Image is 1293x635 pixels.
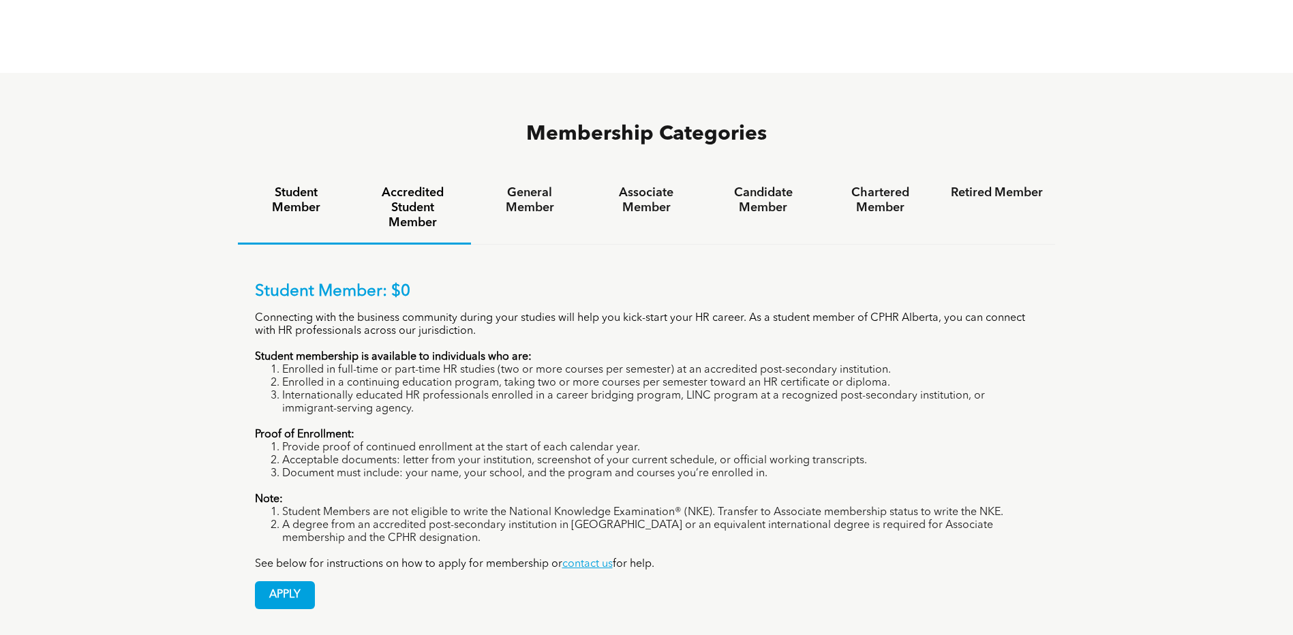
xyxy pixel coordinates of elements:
[282,390,1039,416] li: Internationally educated HR professionals enrolled in a career bridging program, LINC program at ...
[483,185,575,215] h4: General Member
[255,352,532,362] strong: Student membership is available to individuals who are:
[282,519,1039,545] li: A degree from an accredited post-secondary institution in [GEOGRAPHIC_DATA] or an equivalent inte...
[256,582,314,608] span: APPLY
[255,558,1039,571] p: See below for instructions on how to apply for membership or for help.
[255,312,1039,338] p: Connecting with the business community during your studies will help you kick-start your HR caree...
[282,454,1039,467] li: Acceptable documents: letter from your institution, screenshot of your current schedule, or offic...
[255,494,283,505] strong: Note:
[282,377,1039,390] li: Enrolled in a continuing education program, taking two or more courses per semester toward an HR ...
[834,185,926,215] h4: Chartered Member
[282,506,1039,519] li: Student Members are not eligible to write the National Knowledge Examination® (NKE). Transfer to ...
[250,185,342,215] h4: Student Member
[282,364,1039,377] li: Enrolled in full-time or part-time HR studies (two or more courses per semester) at an accredited...
[717,185,809,215] h4: Candidate Member
[255,429,354,440] strong: Proof of Enrollment:
[526,124,767,144] span: Membership Categories
[282,467,1039,480] li: Document must include: your name, your school, and the program and courses you’re enrolled in.
[562,559,613,570] a: contact us
[600,185,693,215] h4: Associate Member
[255,581,315,609] a: APPLY
[367,185,459,230] h4: Accredited Student Member
[951,185,1043,200] h4: Retired Member
[282,442,1039,454] li: Provide proof of continued enrollment at the start of each calendar year.
[255,282,1039,302] p: Student Member: $0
